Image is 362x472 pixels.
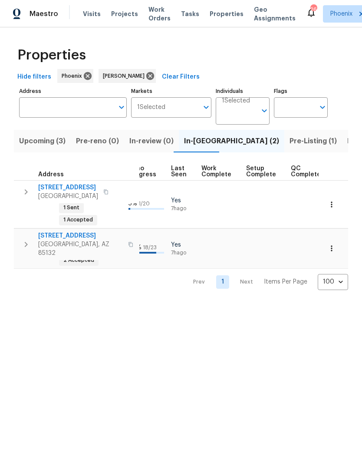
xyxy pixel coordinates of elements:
[143,245,157,250] span: 18 / 23
[330,10,352,18] span: Phoenix
[264,277,307,286] p: Items Per Page
[316,101,329,113] button: Open
[128,165,156,178] span: Reno Progress
[83,10,101,18] span: Visits
[290,135,337,147] span: Pre-Listing (1)
[17,72,51,83] span: Hide filters
[201,165,231,178] span: Work Complete
[148,5,171,23] span: Work Orders
[200,101,212,113] button: Open
[19,135,66,147] span: Upcoming (3)
[14,69,55,85] button: Hide filters
[158,69,203,85] button: Clear Filters
[310,5,316,14] div: 26
[60,257,98,264] span: 2 Accepted
[30,10,58,18] span: Maestro
[17,51,86,59] span: Properties
[162,72,200,83] span: Clear Filters
[99,69,156,83] div: [PERSON_NAME]
[138,201,150,206] span: 1 / 20
[184,135,279,147] span: In-[GEOGRAPHIC_DATA] (2)
[171,241,194,249] span: Yes
[131,89,212,94] label: Markets
[60,204,83,211] span: 1 Sent
[185,274,348,290] nav: Pagination Navigation
[258,105,270,117] button: Open
[38,192,98,201] span: [GEOGRAPHIC_DATA]
[254,5,296,23] span: Geo Assignments
[60,216,96,224] span: 1 Accepted
[38,183,98,192] span: [STREET_ADDRESS]
[274,89,328,94] label: Flags
[38,231,123,240] span: [STREET_ADDRESS]
[246,165,276,178] span: Setup Complete
[291,165,321,178] span: QC Complete
[137,104,165,111] span: 1 Selected
[103,72,148,80] span: [PERSON_NAME]
[210,10,244,18] span: Properties
[111,10,138,18] span: Projects
[62,72,86,80] span: Phoenix
[129,135,174,147] span: In-review (0)
[222,97,250,105] span: 1 Selected
[171,249,194,257] span: 7h ago
[171,165,187,178] span: Last Seen
[171,205,194,212] span: 7h ago
[171,196,194,205] span: Yes
[115,101,128,113] button: Open
[216,275,229,289] a: Goto page 1
[19,89,127,94] label: Address
[38,172,64,178] span: Address
[216,89,270,94] label: Individuals
[76,135,119,147] span: Pre-reno (0)
[57,69,93,83] div: Phoenix
[181,11,199,17] span: Tasks
[38,240,123,257] span: [GEOGRAPHIC_DATA], AZ 85132
[318,271,348,293] div: 100
[128,201,137,207] span: 5 %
